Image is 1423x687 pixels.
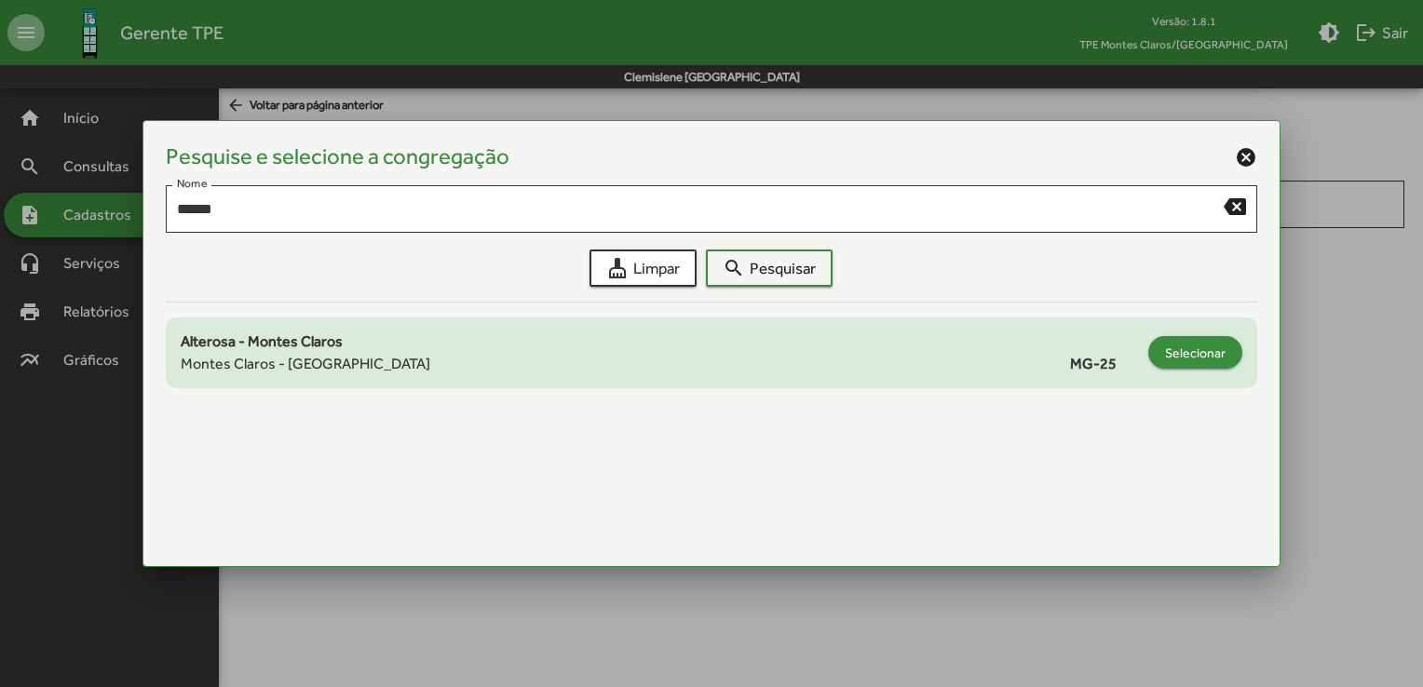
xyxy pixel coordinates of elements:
[1070,353,1139,375] span: MG-25
[706,249,833,287] button: Pesquisar
[1148,336,1242,369] button: Selecionar
[181,353,430,375] span: Montes Claros - [GEOGRAPHIC_DATA]
[606,251,680,285] span: Limpar
[1224,195,1246,217] mat-icon: backspace
[166,143,509,170] h4: Pesquise e selecione a congregação
[181,332,343,350] span: Alterosa - Montes Claros
[723,257,745,279] mat-icon: search
[1235,146,1257,168] mat-icon: cancel
[590,249,697,287] button: Limpar
[606,257,629,279] mat-icon: cleaning_services
[1165,336,1226,370] span: Selecionar
[723,251,816,285] span: Pesquisar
